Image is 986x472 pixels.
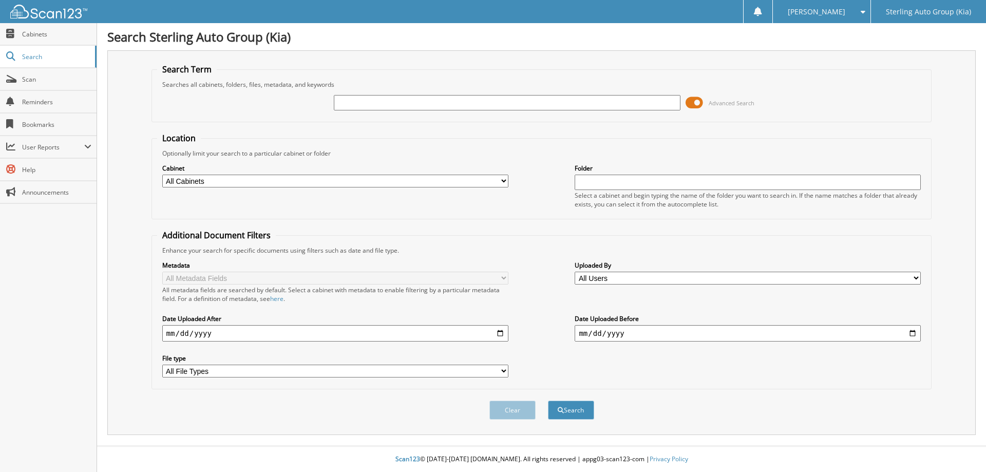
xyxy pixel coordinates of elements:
[650,455,688,463] a: Privacy Policy
[489,401,536,420] button: Clear
[22,120,91,129] span: Bookmarks
[575,261,921,270] label: Uploaded By
[788,9,845,15] span: [PERSON_NAME]
[22,188,91,197] span: Announcements
[575,164,921,173] label: Folder
[162,286,508,303] div: All metadata fields are searched by default. Select a cabinet with metadata to enable filtering b...
[97,447,986,472] div: © [DATE]-[DATE] [DOMAIN_NAME]. All rights reserved | appg03-scan123-com |
[162,354,508,363] label: File type
[395,455,420,463] span: Scan123
[157,149,926,158] div: Optionally limit your search to a particular cabinet or folder
[548,401,594,420] button: Search
[575,191,921,209] div: Select a cabinet and begin typing the name of the folder you want to search in. If the name match...
[162,325,508,342] input: start
[157,80,926,89] div: Searches all cabinets, folders, files, metadata, and keywords
[22,143,84,152] span: User Reports
[22,165,91,174] span: Help
[22,52,90,61] span: Search
[10,5,87,18] img: scan123-logo-white.svg
[157,64,217,75] legend: Search Term
[575,314,921,323] label: Date Uploaded Before
[935,423,986,472] iframe: Chat Widget
[709,99,754,107] span: Advanced Search
[22,75,91,84] span: Scan
[157,230,276,241] legend: Additional Document Filters
[162,164,508,173] label: Cabinet
[157,246,926,255] div: Enhance your search for specific documents using filters such as date and file type.
[575,325,921,342] input: end
[107,28,976,45] h1: Search Sterling Auto Group (Kia)
[22,98,91,106] span: Reminders
[162,261,508,270] label: Metadata
[270,294,283,303] a: here
[886,9,971,15] span: Sterling Auto Group (Kia)
[157,133,201,144] legend: Location
[162,314,508,323] label: Date Uploaded After
[22,30,91,39] span: Cabinets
